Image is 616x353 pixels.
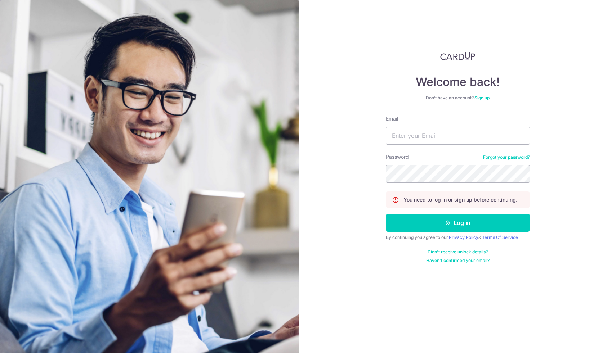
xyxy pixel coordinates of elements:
a: Privacy Policy [449,235,478,240]
div: Don’t have an account? [386,95,530,101]
a: Forgot your password? [483,154,530,160]
label: Email [386,115,398,122]
button: Log in [386,214,530,232]
h4: Welcome back! [386,75,530,89]
div: By continuing you agree to our & [386,235,530,240]
a: Haven't confirmed your email? [426,258,490,263]
img: CardUp Logo [440,52,476,60]
input: Enter your Email [386,127,530,145]
a: Terms Of Service [482,235,518,240]
p: You need to log in or sign up before continuing. [403,196,517,203]
a: Sign up [474,95,490,100]
label: Password [386,153,409,160]
a: Didn't receive unlock details? [428,249,488,255]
